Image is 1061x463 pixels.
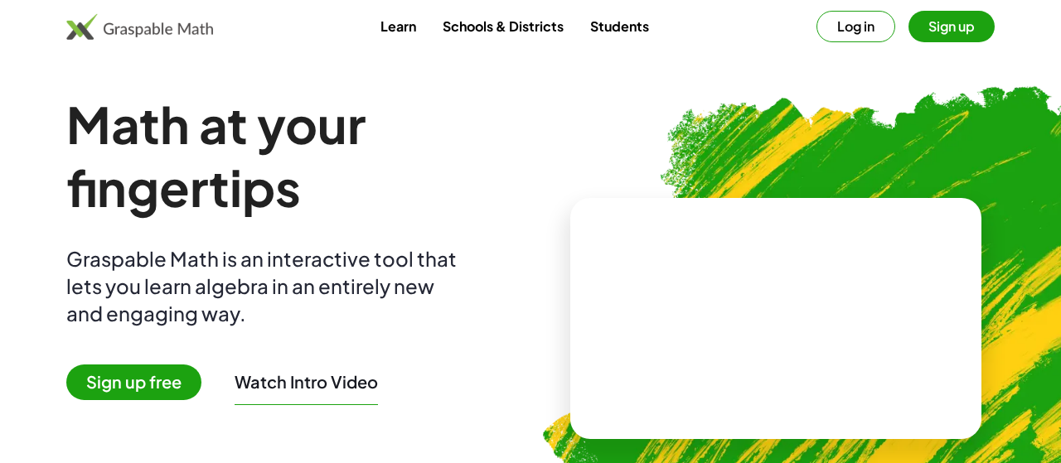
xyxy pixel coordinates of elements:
a: Learn [367,11,429,41]
h1: Math at your fingertips [66,93,504,219]
button: Watch Intro Video [235,371,378,393]
a: Students [577,11,662,41]
button: Sign up [908,11,995,42]
button: Log in [816,11,895,42]
video: What is this? This is dynamic math notation. Dynamic math notation plays a central role in how Gr... [652,256,900,380]
span: Sign up free [66,364,201,400]
a: Schools & Districts [429,11,577,41]
div: Graspable Math is an interactive tool that lets you learn algebra in an entirely new and engaging... [66,245,464,327]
